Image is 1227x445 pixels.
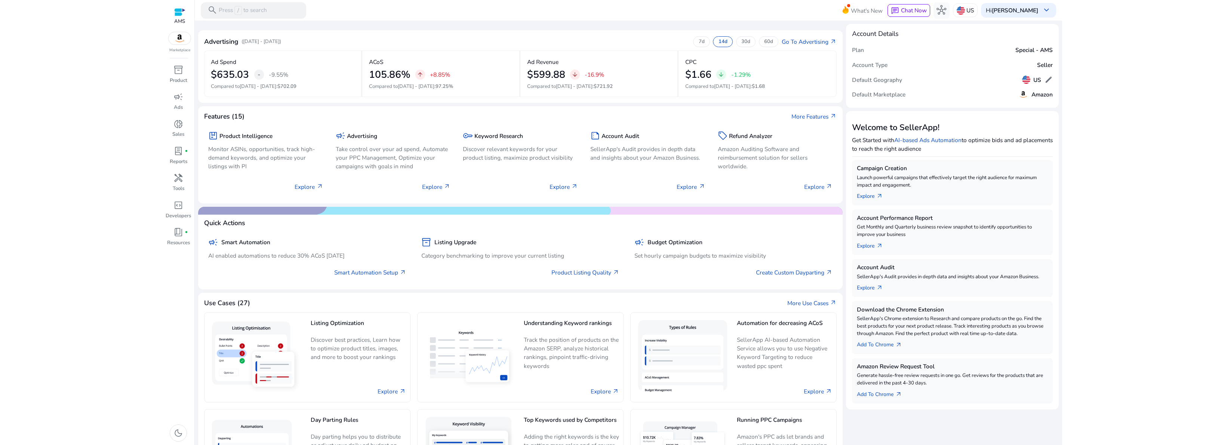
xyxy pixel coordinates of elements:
[876,285,883,291] span: arrow_outward
[174,18,185,25] p: AMS
[737,335,832,370] p: SellerApp AI-based Automation Service allows you to use Negative Keyword Targeting to reduce wast...
[857,264,1048,271] h5: Account Audit
[752,83,765,90] span: $1.68
[891,7,899,15] span: chat
[737,320,832,333] h5: Automation for decreasing ACoS
[857,239,889,250] a: Explorearrow_outward
[648,239,702,246] h5: Budget Optimization
[895,391,902,398] span: arrow_outward
[857,273,1048,281] p: SellerApp's Audit provides in depth data and insights about your Amazon Business.
[169,47,190,53] p: Marketplace
[719,39,728,45] p: 14d
[444,183,450,190] span: arrow_outward
[1022,76,1030,84] img: us.svg
[219,6,267,15] p: Press to search
[888,4,930,17] button: chatChat Now
[852,136,1053,153] p: Get Started with to optimize bids and ad placements to reach the right audience
[852,47,864,53] h5: Plan
[463,145,578,162] p: Discover relevant keywords for your product listing, maximize product visibility
[852,123,1053,132] h3: Welcome to SellerApp!
[1018,89,1028,99] img: amazon.svg
[852,30,898,38] h4: Account Details
[857,224,1048,239] p: Get Monthly and Quarterly business review snapshot to identify opportunities to improve your busi...
[572,71,578,78] span: arrow_downward
[857,306,1048,313] h5: Download the Chrome Extension
[857,387,908,399] a: Add To Chrome
[269,72,288,77] p: -9.55%
[957,6,965,15] img: us.svg
[204,299,250,307] h4: Use Cases (27)
[463,131,473,141] span: key
[852,77,902,83] h5: Default Geography
[571,183,578,190] span: arrow_outward
[857,280,889,292] a: Explorearrow_outward
[172,131,184,138] p: Sales
[234,6,242,15] span: /
[685,69,711,81] h2: $1.66
[857,315,1048,337] p: SellerApp's Chrome extension to Research and compare products on the go. Find the best products f...
[311,320,406,333] h5: Listing Optimization
[830,113,837,120] span: arrow_outward
[551,268,619,277] a: Product Listing Quality
[336,131,345,141] span: campaign
[585,72,604,77] p: -16.9%
[208,237,218,247] span: campaign
[173,185,184,193] p: Tools
[830,300,837,306] span: arrow_outward
[737,417,832,430] h5: Running PPC Campaigns
[1045,76,1053,84] span: edit
[369,58,383,66] p: ACoS
[165,172,192,199] a: handymanTools
[173,173,183,183] span: handyman
[378,387,406,396] a: Explore
[311,417,406,430] h5: Day Parting Rules
[830,39,837,45] span: arrow_outward
[804,387,832,396] a: Explore
[422,182,450,191] p: Explore
[417,71,424,78] span: arrow_upward
[718,145,833,171] p: Amazon Auditing Software and reimbursement solution for sellers worldwide.
[421,251,619,260] p: Category benchmarking to improve your current listing
[173,428,183,438] span: dark_mode
[787,299,837,307] a: More Use Casesarrow_outward
[311,335,406,367] p: Discover best practices, Learn how to optimize product titles, images, and more to boost your ran...
[240,83,276,90] span: [DATE] - [DATE]
[612,388,619,395] span: arrow_outward
[852,91,905,98] h5: Default Marketplace
[527,58,559,66] p: Ad Revenue
[986,7,1038,13] p: Hi
[634,251,833,260] p: Set hourly campaign budgets to maximize visibility
[524,335,619,370] p: Track the position of products on the Amazon SERP, analyze historical rankings, pinpoint traffic-...
[185,150,188,153] span: fiber_manual_record
[242,38,281,46] p: ([DATE] - [DATE])
[422,325,517,390] img: Understanding Keyword rankings
[173,200,183,210] span: code_blocks
[852,62,888,68] h5: Account Type
[685,83,830,90] p: Compared to :
[221,239,270,246] h5: Smart Automation
[204,219,245,227] h4: Quick Actions
[369,83,513,90] p: Compared to :
[591,387,619,396] a: Explore
[1037,62,1053,68] h5: Seller
[857,215,1048,221] h5: Account Performance Report
[347,133,377,139] h5: Advertising
[295,182,323,191] p: Explore
[857,363,1048,370] h5: Amazon Review Request Tool
[165,117,192,144] a: donut_smallSales
[165,90,192,117] a: campaignAds
[421,237,431,247] span: inventory_2
[901,6,927,14] span: Chat Now
[527,83,671,90] p: Compared to :
[317,183,323,190] span: arrow_outward
[718,71,725,78] span: arrow_downward
[857,189,889,200] a: Explorearrow_outward
[731,72,751,77] p: -1.29%
[590,145,705,162] p: SellerApp's Audit provides in depth data and insights about your Amazon Business.
[277,83,296,90] span: $702.09
[219,133,273,139] h5: Product Intelligence
[613,269,619,276] span: arrow_outward
[173,92,183,102] span: campaign
[594,83,613,90] span: $721.92
[204,113,245,120] h4: Features (15)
